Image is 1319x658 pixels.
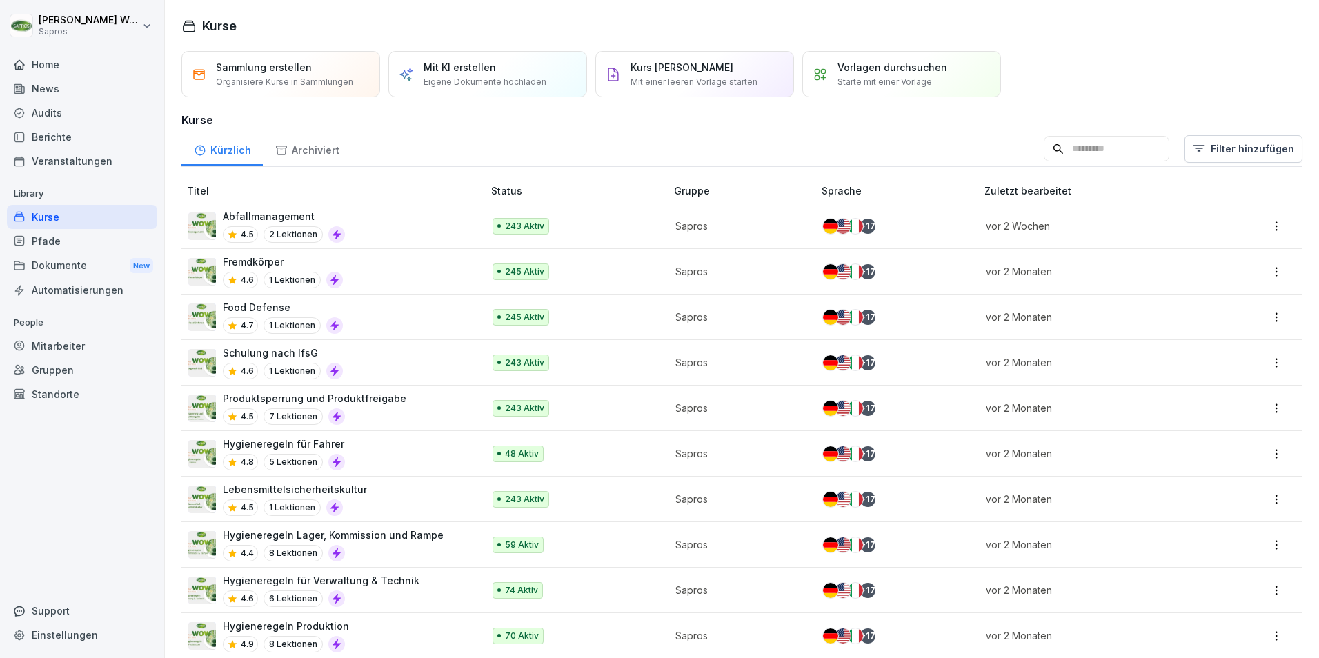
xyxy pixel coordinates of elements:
[223,573,419,588] p: Hygieneregeln für Verwaltung & Technik
[835,355,851,370] img: us.svg
[675,264,800,279] p: Sapros
[7,278,157,302] a: Automatisierungen
[823,583,838,598] img: de.svg
[986,355,1204,370] p: vor 2 Monaten
[7,382,157,406] div: Standorte
[241,456,254,468] p: 4.8
[223,528,444,542] p: Hygieneregeln Lager, Kommission und Rampe
[7,253,157,279] a: DokumenteNew
[223,255,343,269] p: Fremdkörper
[7,334,157,358] div: Mitarbeiter
[505,584,538,597] p: 74 Aktiv
[986,537,1204,552] p: vor 2 Monaten
[835,310,851,325] img: us.svg
[860,264,875,279] div: + 17
[835,219,851,234] img: us.svg
[823,537,838,552] img: de.svg
[631,76,757,88] p: Mit einer leeren Vorlage starten
[39,14,139,26] p: [PERSON_NAME] Weyreter
[39,27,139,37] p: Sapros
[188,531,216,559] img: wagh1yur5rvun2g7ssqmx67c.png
[631,60,733,74] p: Kurs [PERSON_NAME]
[837,76,932,88] p: Starte mit einer Vorlage
[7,77,157,101] a: News
[505,311,544,323] p: 245 Aktiv
[264,272,321,288] p: 1 Lektionen
[675,401,800,415] p: Sapros
[223,346,343,360] p: Schulung nach IfsG
[241,501,254,514] p: 4.5
[848,446,863,461] img: it.svg
[848,310,863,325] img: it.svg
[505,448,539,460] p: 48 Aktiv
[505,357,544,369] p: 243 Aktiv
[424,60,496,74] p: Mit KI erstellen
[188,258,216,286] img: tkgbk1fn8zp48wne4tjen41h.png
[264,363,321,379] p: 1 Lektionen
[264,590,323,607] p: 6 Lektionen
[188,212,216,240] img: cq4jyt4aaqekzmgfzoj6qg9r.png
[986,264,1204,279] p: vor 2 Monaten
[7,253,157,279] div: Dokumente
[848,401,863,416] img: it.svg
[984,183,1221,198] p: Zuletzt bearbeitet
[986,401,1204,415] p: vor 2 Monaten
[241,319,254,332] p: 4.7
[860,537,875,552] div: + 17
[187,183,486,198] p: Titel
[216,60,312,74] p: Sammlung erstellen
[7,623,157,647] a: Einstellungen
[181,131,263,166] div: Kürzlich
[202,17,237,35] h1: Kurse
[223,300,343,315] p: Food Defense
[241,547,254,559] p: 4.4
[986,310,1204,324] p: vor 2 Monaten
[241,365,254,377] p: 4.6
[674,183,816,198] p: Gruppe
[505,266,544,278] p: 245 Aktiv
[264,454,323,470] p: 5 Lektionen
[848,628,863,644] img: it.svg
[241,228,254,241] p: 4.5
[491,183,668,198] p: Status
[7,358,157,382] a: Gruppen
[823,219,838,234] img: de.svg
[223,437,345,451] p: Hygieneregeln für Fahrer
[263,131,351,166] a: Archiviert
[848,219,863,234] img: it.svg
[7,125,157,149] div: Berichte
[264,499,321,516] p: 1 Lektionen
[986,446,1204,461] p: vor 2 Monaten
[860,628,875,644] div: + 17
[848,264,863,279] img: it.svg
[835,401,851,416] img: us.svg
[860,492,875,507] div: + 17
[7,149,157,173] a: Veranstaltungen
[823,355,838,370] img: de.svg
[216,76,353,88] p: Organisiere Kurse in Sammlungen
[860,583,875,598] div: + 17
[223,482,367,497] p: Lebensmittelsicherheitskultur
[188,622,216,650] img: l8527dfigmvtvnh9bpu1gycw.png
[264,317,321,334] p: 1 Lektionen
[7,599,157,623] div: Support
[241,638,254,650] p: 4.9
[505,402,544,415] p: 243 Aktiv
[822,183,979,198] p: Sprache
[7,183,157,205] p: Library
[823,628,838,644] img: de.svg
[675,492,800,506] p: Sapros
[7,101,157,125] a: Audits
[7,52,157,77] div: Home
[264,636,323,652] p: 8 Lektionen
[823,401,838,416] img: de.svg
[986,492,1204,506] p: vor 2 Monaten
[7,205,157,229] a: Kurse
[986,628,1204,643] p: vor 2 Monaten
[823,310,838,325] img: de.svg
[848,492,863,507] img: it.svg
